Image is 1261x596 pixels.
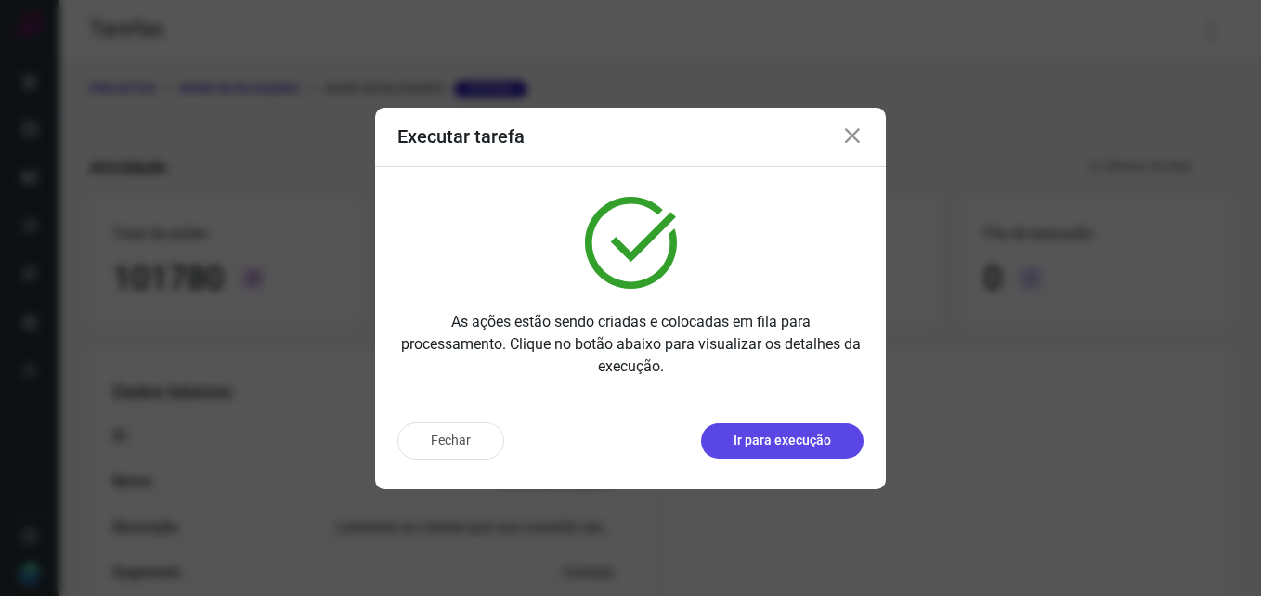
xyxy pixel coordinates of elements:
p: Ir para execução [734,431,831,450]
button: Fechar [397,422,504,460]
h3: Executar tarefa [397,125,525,148]
img: verified.svg [585,197,677,289]
button: Ir para execução [701,423,864,459]
p: As ações estão sendo criadas e colocadas em fila para processamento. Clique no botão abaixo para ... [397,311,864,378]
